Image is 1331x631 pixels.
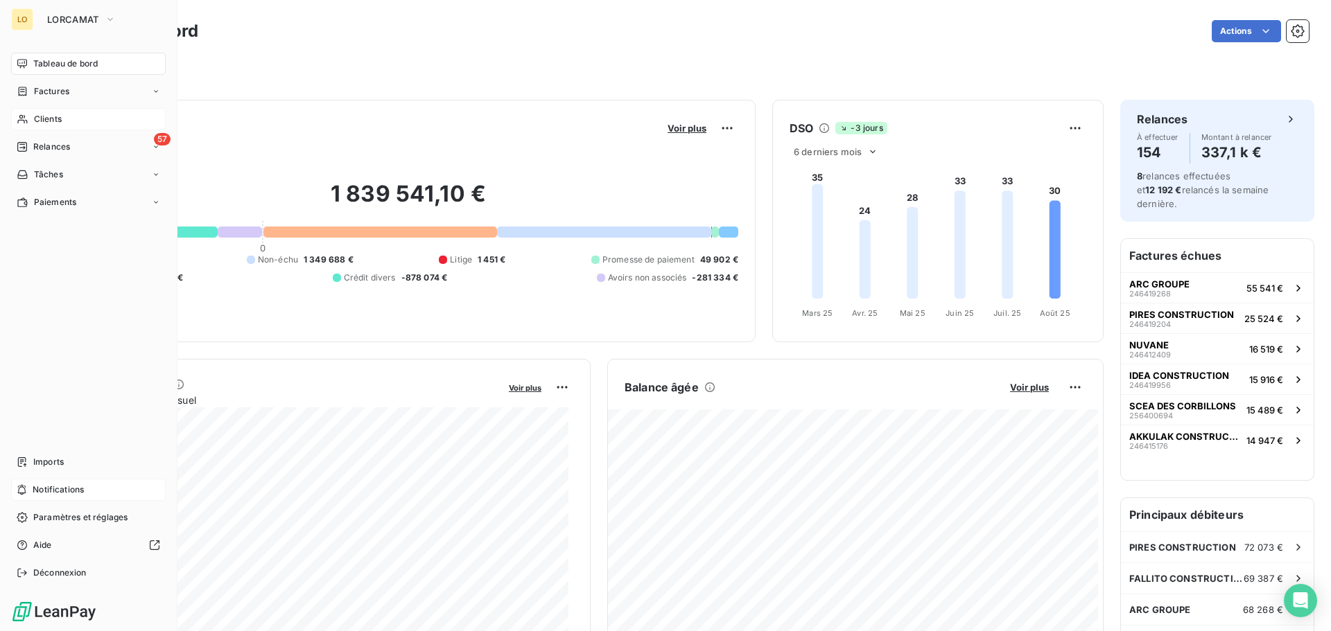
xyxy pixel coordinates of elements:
button: Voir plus [663,122,711,134]
span: FALLITO CONSTRUCTIONS [1129,573,1244,584]
span: Litige [450,254,472,266]
button: Voir plus [1006,381,1053,393]
span: 16 519 € [1249,344,1283,355]
span: 246415176 [1129,442,1168,450]
button: IDEA CONSTRUCTION24641995615 916 € [1121,364,1314,394]
span: Déconnexion [33,567,87,579]
div: LO [11,8,33,30]
span: Factures [34,85,69,98]
a: Aide [11,534,166,556]
span: 0 [260,242,266,254]
span: relances effectuées et relancés la semaine dernière. [1137,170,1269,209]
h6: Balance âgée [625,379,699,396]
button: Actions [1212,20,1281,42]
tspan: Août 25 [1040,308,1070,318]
span: 15 489 € [1246,405,1283,416]
button: AKKULAK CONSTRUCTION24641517614 947 € [1121,425,1314,455]
h6: Factures échues [1121,239,1314,272]
a: Paiements [11,191,166,213]
span: Voir plus [668,123,706,134]
img: Logo LeanPay [11,601,97,623]
button: PIRES CONSTRUCTION24641920425 524 € [1121,303,1314,333]
span: NUVANE [1129,339,1169,350]
a: Clients [11,108,166,130]
a: Imports [11,451,166,473]
a: Tableau de bord [11,53,166,75]
span: 246419204 [1129,320,1171,328]
tspan: Mai 25 [900,308,925,318]
h6: Relances [1137,111,1188,127]
span: 57 [154,133,171,145]
span: Chiffre d'affaires mensuel [78,393,499,407]
span: 246419268 [1129,290,1171,298]
span: 49 902 € [700,254,738,266]
span: À effectuer [1137,133,1178,141]
span: SCEA DES CORBILLONS [1129,400,1236,411]
span: Voir plus [509,383,541,393]
span: AKKULAK CONSTRUCTION [1129,431,1241,442]
span: -281 334 € [692,272,738,284]
span: 256400694 [1129,411,1173,420]
span: -878 074 € [401,272,448,284]
a: 57Relances [11,136,166,158]
span: 12 192 € [1145,184,1181,195]
span: Tableau de bord [33,57,98,70]
span: 68 268 € [1243,604,1283,615]
span: 6 derniers mois [794,146,862,157]
button: Voir plus [505,381,546,393]
span: PIRES CONSTRUCTION [1129,542,1236,553]
span: 1 349 688 € [304,254,354,266]
h6: Principaux débiteurs [1121,498,1314,531]
button: ARC GROUPE24641926855 541 € [1121,272,1314,303]
tspan: Juil. 25 [993,308,1021,318]
span: Avoirs non associés [608,272,687,284]
a: Tâches [11,163,166,186]
tspan: Avr. 25 [852,308,878,318]
span: 55 541 € [1246,283,1283,294]
span: -3 jours [835,122,887,134]
span: Relances [33,141,70,153]
span: Montant à relancer [1201,133,1272,141]
span: Tâches [34,168,63,181]
span: 25 524 € [1244,313,1283,324]
span: Paiements [34,196,76,208]
button: NUVANE24641240916 519 € [1121,333,1314,364]
span: 14 947 € [1246,435,1283,446]
h6: DSO [790,120,813,136]
h4: 154 [1137,141,1178,163]
span: ARC GROUPE [1129,604,1191,615]
button: SCEA DES CORBILLONS25640069415 489 € [1121,394,1314,425]
tspan: Mars 25 [802,308,833,318]
span: Paramètres et réglages [33,511,128,524]
span: 246412409 [1129,350,1171,359]
span: 246419956 [1129,381,1171,389]
span: 69 387 € [1244,573,1283,584]
span: LORCAMAT [47,14,99,25]
a: Factures [11,80,166,103]
span: 8 [1137,170,1142,181]
span: ARC GROUPE [1129,278,1190,290]
span: 15 916 € [1249,374,1283,385]
span: Crédit divers [344,272,396,284]
span: Imports [33,456,64,468]
a: Paramètres et réglages [11,506,166,528]
div: Open Intercom Messenger [1284,584,1317,617]
span: Clients [34,113,62,125]
h4: 337,1 k € [1201,141,1272,163]
span: Notifications [33,483,84,496]
tspan: Juin 25 [946,308,974,318]
span: 1 451 € [478,254,505,266]
span: Non-échu [258,254,298,266]
span: Voir plus [1010,382,1049,393]
span: IDEA CONSTRUCTION [1129,370,1229,381]
h2: 1 839 541,10 € [78,180,738,222]
span: Aide [33,539,52,551]
span: PIRES CONSTRUCTION [1129,309,1234,320]
span: Promesse de paiement [602,254,695,266]
span: 72 073 € [1244,542,1283,553]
